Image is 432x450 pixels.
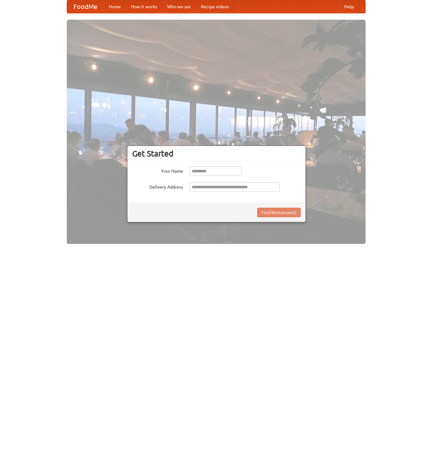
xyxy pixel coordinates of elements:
[339,0,359,13] a: Help
[162,0,196,13] a: Who we are
[126,0,162,13] a: How it works
[132,182,183,190] label: Delivery Address
[132,149,301,158] h3: Get Started
[67,0,104,13] a: FoodMe
[196,0,234,13] a: Recipe videos
[104,0,126,13] a: Home
[257,208,301,217] button: Find Restaurants!
[132,166,183,174] label: Your Name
